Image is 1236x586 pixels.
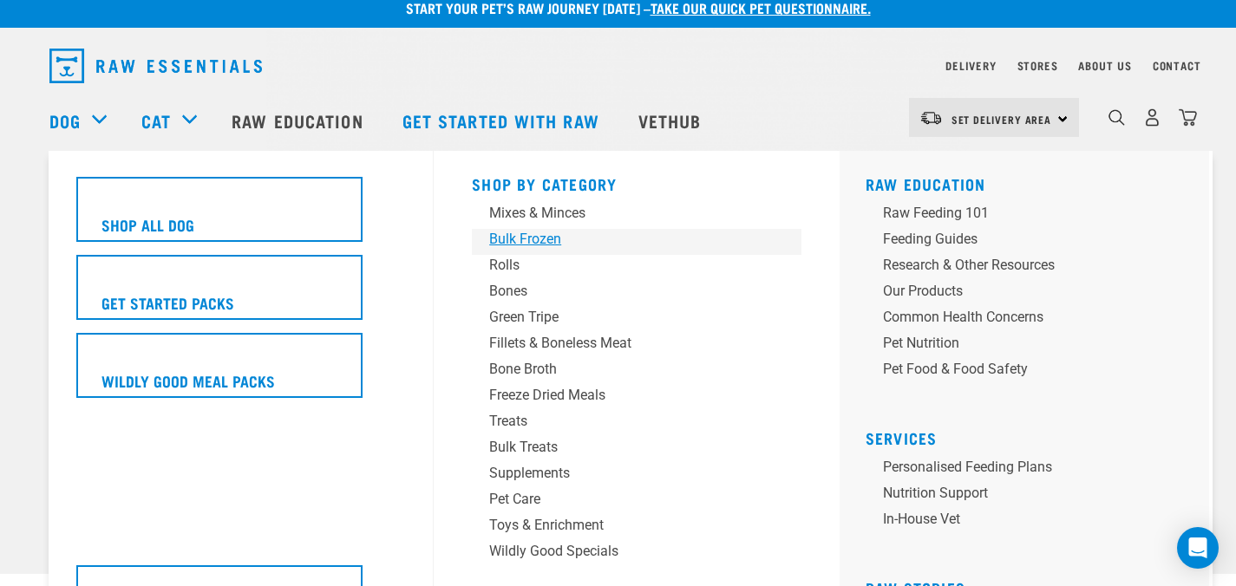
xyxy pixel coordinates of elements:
a: Shop All Dog [76,177,406,255]
img: home-icon-1@2x.png [1108,109,1125,126]
div: Wildly Good Specials [489,541,760,562]
a: Green Tripe [472,307,801,333]
a: Treats [472,411,801,437]
a: Bones [472,281,801,307]
div: Research & Other Resources [883,255,1154,276]
a: Bone Broth [472,359,801,385]
a: Get Started Packs [76,255,406,333]
a: take our quick pet questionnaire. [651,3,871,11]
a: Pet Food & Food Safety [866,359,1195,385]
a: Pet Nutrition [866,333,1195,359]
a: Contact [1153,62,1201,68]
a: Raw Feeding 101 [866,203,1195,229]
a: Supplements [472,463,801,489]
a: Vethub [621,86,723,155]
div: Supplements [489,463,760,484]
a: Rolls [472,255,801,281]
a: Bulk Frozen [472,229,801,255]
a: Common Health Concerns [866,307,1195,333]
a: Wildly Good Meal Packs [76,333,406,411]
div: Pet Food & Food Safety [883,359,1154,380]
a: Wildly Good Specials [472,541,801,567]
a: Raw Education [866,179,986,188]
a: Feeding Guides [866,229,1195,255]
a: Delivery [945,62,996,68]
a: Raw Education [214,86,384,155]
span: Set Delivery Area [952,116,1052,122]
a: Bulk Treats [472,437,801,463]
img: Raw Essentials Logo [49,49,262,83]
div: Feeding Guides [883,229,1154,250]
h5: Services [866,429,1195,443]
div: Bulk Treats [489,437,760,458]
nav: dropdown navigation [36,42,1201,90]
a: Toys & Enrichment [472,515,801,541]
div: Pet Nutrition [883,333,1154,354]
a: About Us [1078,62,1131,68]
a: Get started with Raw [385,86,621,155]
img: van-moving.png [919,110,943,126]
div: Green Tripe [489,307,760,328]
a: Our Products [866,281,1195,307]
div: Mixes & Minces [489,203,760,224]
div: Bone Broth [489,359,760,380]
a: Pet Care [472,489,801,515]
div: Common Health Concerns [883,307,1154,328]
div: Treats [489,411,760,432]
a: Nutrition Support [866,483,1195,509]
div: Freeze Dried Meals [489,385,760,406]
a: Freeze Dried Meals [472,385,801,411]
img: home-icon@2x.png [1179,108,1197,127]
div: Toys & Enrichment [489,515,760,536]
div: Pet Care [489,489,760,510]
div: Bulk Frozen [489,229,760,250]
a: Stores [1017,62,1058,68]
div: Rolls [489,255,760,276]
h5: Shop All Dog [101,213,194,236]
div: Open Intercom Messenger [1177,527,1219,569]
div: Raw Feeding 101 [883,203,1154,224]
a: Mixes & Minces [472,203,801,229]
h5: Get Started Packs [101,291,234,314]
a: Research & Other Resources [866,255,1195,281]
img: user.png [1143,108,1161,127]
a: In-house vet [866,509,1195,535]
div: Our Products [883,281,1154,302]
div: Fillets & Boneless Meat [489,333,760,354]
a: Personalised Feeding Plans [866,457,1195,483]
div: Bones [489,281,760,302]
a: Fillets & Boneless Meat [472,333,801,359]
h5: Shop By Category [472,175,801,189]
a: Dog [49,107,81,133]
h5: Wildly Good Meal Packs [101,369,275,392]
a: Cat [141,107,171,133]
